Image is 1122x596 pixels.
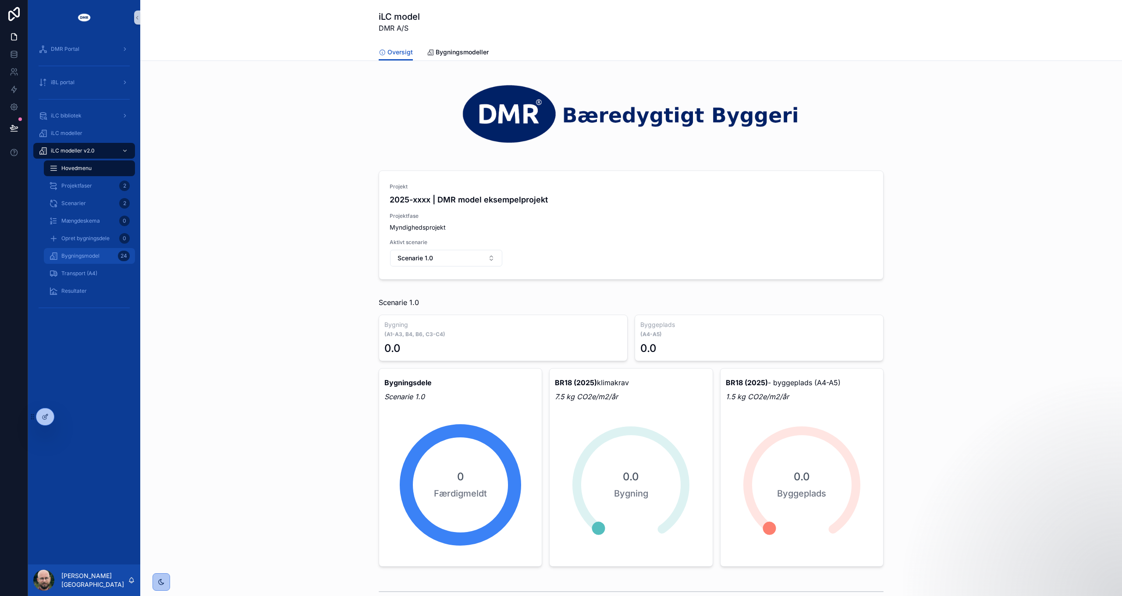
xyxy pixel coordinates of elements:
[390,213,873,220] span: Projektfase
[44,160,135,176] a: Hovedmenu
[555,378,597,387] strong: BR18 (2025)
[640,341,657,355] div: 0.0
[384,320,622,329] h3: Bygning
[457,470,464,484] span: 0
[384,378,432,387] strong: Bygningsdele
[390,239,503,246] span: Aktivt scenarie
[419,487,501,500] span: Færdigmeldt
[44,231,135,246] a: Opret bygningsdele0
[119,181,130,191] div: 2
[33,41,135,57] a: DMR Portal
[118,251,130,261] div: 24
[33,125,135,141] a: iLC modeller
[390,194,873,206] h4: 2025-xxxx | DMR model eksempelprojekt
[33,74,135,90] a: iBL portal
[51,79,75,86] span: iBL portal
[726,392,789,401] em: 1.5 kg CO2e/m2/år
[119,233,130,244] div: 0
[640,331,878,338] strong: (A4-A5)
[51,130,82,137] span: iLC modeller
[947,530,1122,592] iframe: Intercom notifications message
[61,287,87,294] span: Resultater
[119,216,130,226] div: 0
[390,250,502,266] button: Select Button
[555,392,618,401] em: 7.5 kg CO2e/m2/år
[379,11,420,23] h1: iLC model
[761,487,843,500] span: Byggeplads
[61,200,86,207] span: Scenarier
[61,571,128,589] p: [PERSON_NAME] [GEOGRAPHIC_DATA]
[51,46,79,53] span: DMR Portal
[61,182,92,189] span: Projektfaser
[398,254,433,263] span: Scenarie 1.0
[44,266,135,281] a: Transport (A4)
[119,198,130,209] div: 2
[726,377,878,388] p: - byggeplads (A4-A5)
[44,213,135,229] a: Mængdeskema0
[379,82,884,145] img: 31076-dmr_logo_baeredygtigt-byggeri_space-arround---noloco---narrow---transparrent---white-DMR.png
[640,320,878,329] h3: Byggeplads
[61,235,110,242] span: Opret bygningsdele
[61,252,99,259] span: Bygningsmodel
[44,248,135,264] a: Bygningsmodel24
[427,44,489,62] a: Bygningsmodeller
[794,470,810,484] span: 0.0
[379,23,420,33] span: DMR A/S
[555,377,707,388] p: klimakrav
[384,331,622,338] strong: (A1-A3, B4, B6, C3-C4)
[77,11,91,25] img: App logo
[51,112,82,119] span: iLC bibliotek
[390,223,873,232] span: Myndighedsprojekt
[590,487,672,500] span: Bygning
[384,341,401,355] div: 0.0
[379,44,413,61] a: Oversigt
[51,147,95,154] span: iLC modeller v2.0
[726,378,768,387] strong: BR18 (2025)
[623,470,639,484] span: 0.0
[44,178,135,194] a: Projektfaser2
[436,48,489,57] span: Bygningsmodeller
[379,297,419,308] span: Scenarie 1.0
[61,217,100,224] span: Mængdeskema
[387,48,413,57] span: Oversigt
[33,108,135,124] a: iLC bibliotek
[44,195,135,211] a: Scenarier2
[44,283,135,299] a: Resultater
[390,183,873,190] span: Projekt
[61,165,92,172] span: Hovedmenu
[384,392,425,401] em: Scenarie 1.0
[28,35,140,326] div: scrollable content
[33,143,135,159] a: iLC modeller v2.0
[61,270,97,277] span: Transport (A4)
